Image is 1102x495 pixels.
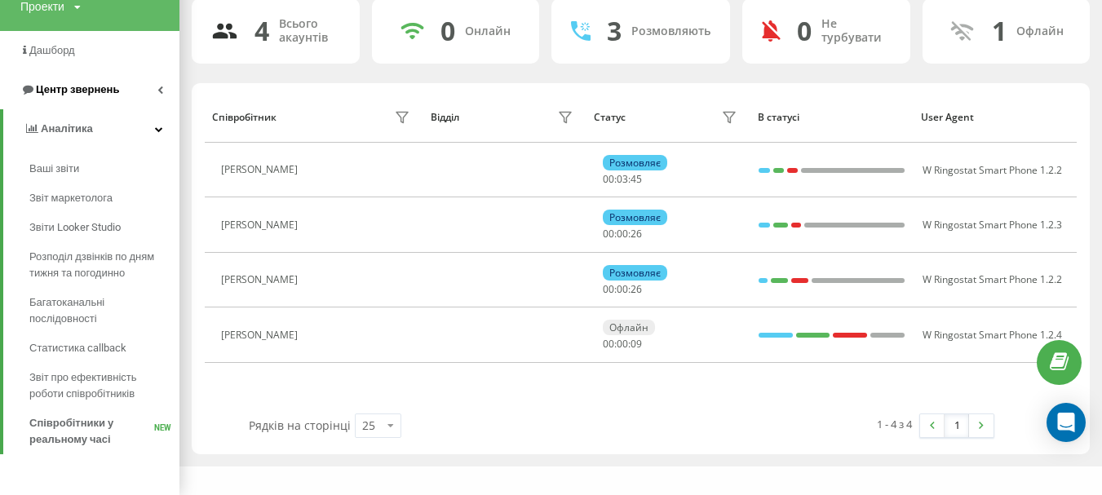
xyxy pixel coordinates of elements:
div: [PERSON_NAME] [221,219,302,231]
div: Розмовляють [631,24,710,38]
div: Не турбувати [821,17,891,45]
a: Ваші звіти [29,154,179,183]
a: Статистика callback [29,334,179,363]
a: Аналiтика [3,109,179,148]
a: 1 [945,414,969,437]
span: 09 [631,337,642,351]
span: Звіти Looker Studio [29,219,121,236]
div: Відділ [431,112,459,123]
span: 00 [603,282,614,296]
div: [PERSON_NAME] [221,164,302,175]
span: 26 [631,227,642,241]
span: Звіт маркетолога [29,190,113,206]
span: Розподіл дзвінків по дням тижня та погодинно [29,249,171,281]
div: Співробітник [212,112,277,123]
div: 25 [362,418,375,434]
div: Розмовляє [603,265,667,281]
span: 00 [617,282,628,296]
span: Дашборд [29,44,75,56]
div: Розмовляє [603,155,667,170]
span: 00 [617,337,628,351]
div: : : [603,228,642,240]
div: 3 [607,15,622,46]
div: Онлайн [465,24,511,38]
a: Звіт про ефективність роботи співробітників [29,363,179,409]
span: 00 [617,227,628,241]
span: Ваші звіти [29,161,79,177]
a: Розподіл дзвінків по дням тижня та погодинно [29,242,179,288]
div: : : [603,284,642,295]
span: W Ringostat Smart Phone 1.2.3 [923,218,1062,232]
span: 26 [631,282,642,296]
span: Звіт про ефективність роботи співробітників [29,369,171,402]
div: : : [603,174,642,185]
div: 0 [797,15,812,46]
span: 45 [631,172,642,186]
a: Співробітники у реальному часіNEW [29,409,179,454]
div: Розмовляє [603,210,667,225]
div: : : [603,338,642,350]
div: Статус [594,112,626,123]
div: Всього акаунтів [279,17,340,45]
div: Офлайн [1016,24,1064,38]
span: Рядків на сторінці [249,418,351,433]
div: Офлайн [603,320,655,335]
div: 1 - 4 з 4 [877,416,912,432]
div: User Agent [921,112,1069,123]
span: 00 [603,337,614,351]
span: Співробітники у реальному часі [29,415,154,448]
span: Центр звернень [36,83,119,95]
div: 0 [440,15,455,46]
a: Звіти Looker Studio [29,213,179,242]
span: 03 [617,172,628,186]
div: [PERSON_NAME] [221,274,302,285]
span: 00 [603,172,614,186]
span: Статистика callback [29,340,126,356]
a: Звіт маркетолога [29,183,179,213]
a: Багатоканальні послідовності [29,288,179,334]
span: Аналiтика [41,122,93,135]
div: В статусі [758,112,906,123]
div: Open Intercom Messenger [1047,403,1086,442]
span: W Ringostat Smart Phone 1.2.2 [923,272,1062,286]
div: [PERSON_NAME] [221,329,302,341]
span: W Ringostat Smart Phone 1.2.2 [923,163,1062,177]
span: Багатоканальні послідовності [29,294,171,327]
div: 4 [254,15,269,46]
span: W Ringostat Smart Phone 1.2.4 [923,328,1062,342]
div: 1 [992,15,1007,46]
span: 00 [603,227,614,241]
